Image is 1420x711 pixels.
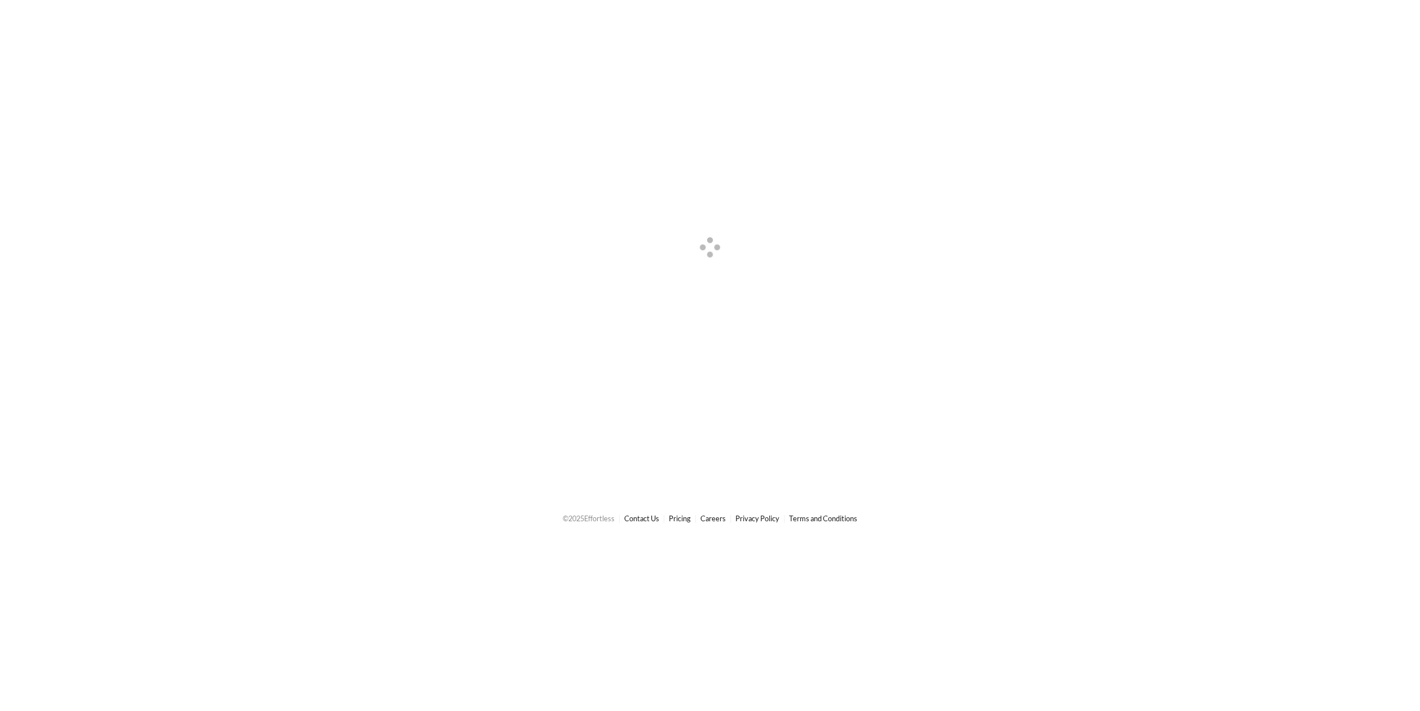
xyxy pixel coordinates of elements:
span: © 2025 Effortless [563,514,615,523]
a: Terms and Conditions [789,514,857,523]
a: Contact Us [624,514,659,523]
a: Pricing [669,514,691,523]
a: Privacy Policy [735,514,779,523]
a: Careers [700,514,726,523]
